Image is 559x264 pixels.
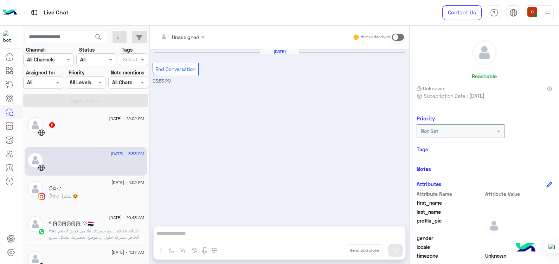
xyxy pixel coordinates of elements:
[79,46,95,53] label: Status
[111,151,144,157] span: [DATE] - 3:53 PM
[90,31,107,46] button: search
[111,249,144,256] span: [DATE] - 1:37 AM
[49,193,59,199] span: ੈ✩‧₊˚
[509,9,518,17] img: tab
[417,243,484,251] span: locale
[27,117,43,133] img: defaultAdmin.png
[3,5,17,20] img: Logo
[3,31,15,43] img: 114004088273201
[111,69,144,76] label: Note mentions
[417,235,484,242] span: gender
[26,46,46,53] label: Channel:
[417,146,552,152] h6: Tags
[49,122,55,128] span: 2
[417,181,442,187] h6: Attributes
[23,94,148,107] button: Apply Filters
[38,164,45,171] img: WebChat
[424,92,484,99] span: Subscription Date : [DATE]
[485,252,552,259] span: Unknown
[485,190,552,198] span: Attribute Value
[527,7,537,17] img: userImage
[49,228,56,233] span: You
[109,115,144,122] span: [DATE] - 12:02 PM
[417,208,484,216] span: last_name
[49,221,94,227] h5: ¹² ⋆⃝𝑵𝑨𝑺𝑹ـ ♡🇾🇪
[38,129,45,136] img: WebChat
[122,55,137,65] div: Select
[417,85,444,92] span: Unknown
[260,49,299,54] h6: [DATE]
[485,217,503,235] img: defaultAdmin.png
[543,8,552,17] img: profile
[38,228,45,235] img: WhatsApp
[487,5,501,20] a: tab
[109,214,144,221] span: [DATE] - 10:43 AM
[513,236,538,260] img: hulul-logo.png
[155,66,195,72] span: End Conversation
[417,115,435,121] h6: Priority
[417,217,484,233] span: profile_pic
[27,216,43,232] img: defaultAdmin.png
[417,166,431,172] h6: Notes
[122,46,133,53] label: Tags
[485,235,552,242] span: null
[27,152,43,168] img: defaultAdmin.png
[69,69,85,76] label: Priority
[38,193,45,200] img: Instagram
[49,186,61,192] h5: ੈ✩‧₊˚
[485,243,552,251] span: null
[490,9,498,17] img: tab
[153,79,172,84] span: 03:53 PM
[26,69,55,76] label: Assigned to:
[44,8,69,18] p: Live Chat
[59,193,78,199] span: شكراً 😍
[94,33,103,41] span: search
[30,8,39,17] img: tab
[27,181,43,197] img: defaultAdmin.png
[346,244,383,256] button: Send and close
[417,199,484,206] span: first_name
[417,252,484,259] span: timezone
[111,179,144,186] span: [DATE] - 1:02 PM
[472,73,497,79] h6: Reachable
[417,190,484,198] span: Attribute Name
[473,41,496,65] img: defaultAdmin.png
[361,34,390,40] small: Human Handover
[442,5,482,20] a: Contact Us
